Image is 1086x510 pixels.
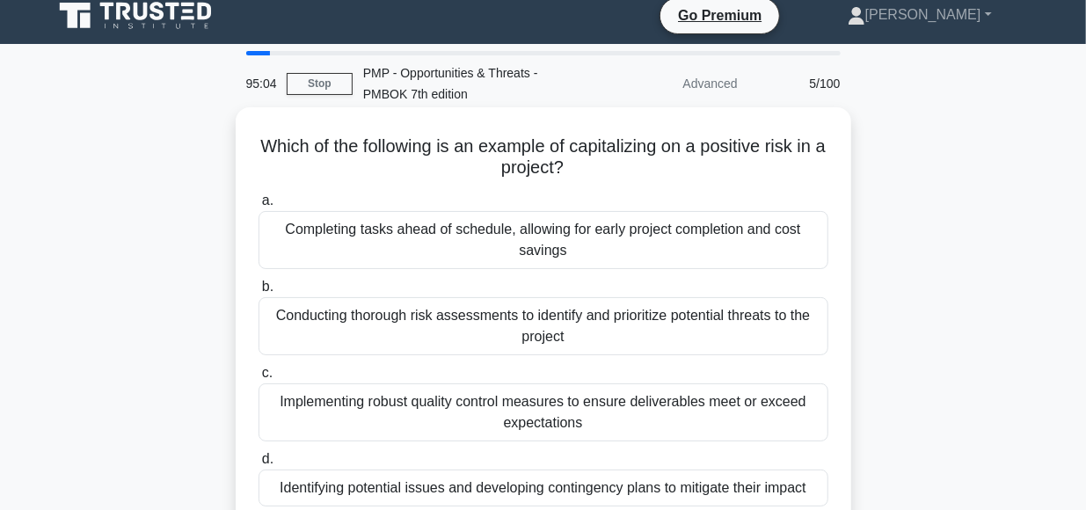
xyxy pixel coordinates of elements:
[287,73,353,95] a: Stop
[257,135,830,179] h5: Which of the following is an example of capitalizing on a positive risk in a project?
[259,383,828,441] div: Implementing robust quality control measures to ensure deliverables meet or exceed expectations
[259,211,828,269] div: Completing tasks ahead of schedule, allowing for early project completion and cost savings
[259,297,828,355] div: Conducting thorough risk assessments to identify and prioritize potential threats to the project
[236,66,287,101] div: 95:04
[262,279,273,294] span: b.
[262,193,273,208] span: a.
[594,66,748,101] div: Advanced
[667,4,772,26] a: Go Premium
[353,55,594,112] div: PMP - Opportunities & Threats - PMBOK 7th edition
[748,66,851,101] div: 5/100
[262,451,273,466] span: d.
[259,470,828,506] div: Identifying potential issues and developing contingency plans to mitigate their impact
[262,365,273,380] span: c.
